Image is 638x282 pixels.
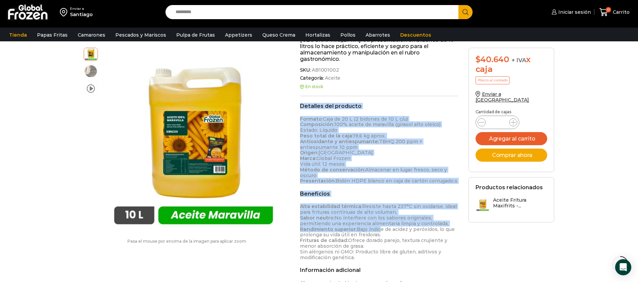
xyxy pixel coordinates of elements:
[300,103,458,109] h2: Detalles del producto
[615,259,631,275] div: Open Intercom Messenger
[476,76,510,84] p: Precio al contado
[60,6,70,18] img: address-field-icon.svg
[337,29,359,41] a: Pollos
[300,121,334,127] strong: Composición:
[6,29,30,41] a: Tienda
[300,116,458,184] p: Caja de 20 L (2 bidones de 10 L c/u) 100% aceite de maravilla (girasol alto oleico) Estado: Líqui...
[300,167,365,173] strong: Método de conservación:
[550,5,591,19] a: Iniciar sesión
[300,178,336,184] strong: Presentación:
[300,204,458,260] p: Resiste hasta 237°C sin oxidarse, ideal para frituras continuas de alto volumen. No interfiere co...
[300,191,458,197] h2: Beneficios
[84,65,98,78] span: aceite para freir
[259,29,299,41] a: Queso Crema
[311,67,339,73] span: AB1001002
[173,29,218,41] a: Pulpa de Frutas
[397,29,435,41] a: Descuentos
[476,149,548,162] button: Comprar ahora
[300,116,323,122] strong: Formato:
[476,110,548,114] p: Cantidad de cajas
[300,203,362,209] strong: Alta estabilidad térmica:
[476,54,481,64] span: $
[300,150,318,156] strong: Origen:
[476,132,548,145] button: Agregar al carrito
[598,4,631,20] a: 0 Carrito
[300,67,458,73] span: SKU:
[476,184,543,191] h2: Productos relacionados
[300,215,335,221] strong: Sabor neutro:
[300,267,458,273] h2: Información adicional
[302,29,334,41] a: Hortalizas
[300,226,357,232] strong: Rendimiento superior:
[557,9,591,15] span: Iniciar sesión
[84,239,290,244] p: Pasa el mouse por encima de la imagen para aplicar zoom
[512,57,526,64] span: + IVA
[70,11,93,18] div: Santiago
[476,197,548,212] a: Aceite Fritura Maxifrits -...
[611,9,630,15] span: Carrito
[112,29,170,41] a: Pescados y Mariscos
[606,7,611,12] span: 0
[84,47,98,61] span: aceite maravilla
[300,133,353,139] strong: Peso total de la caja:
[222,29,256,41] a: Appetizers
[300,237,348,243] strong: Frituras de calidad:
[493,197,548,209] h3: Aceite Fritura Maxifrits -...
[324,75,340,81] a: Aceite
[74,29,109,41] a: Camarones
[476,54,509,64] bdi: 40.640
[300,155,316,161] strong: Marca:
[476,55,548,74] div: x caja
[70,6,93,11] div: Enviar a
[300,75,458,81] span: Categoría:
[300,84,458,89] p: En stock
[458,5,473,19] button: Search button
[300,138,379,145] strong: Antioxidante y antiespumante:
[362,29,393,41] a: Abarrotes
[34,29,71,41] a: Papas Fritas
[491,118,504,127] input: Product quantity
[476,91,529,103] a: Enviar a [GEOGRAPHIC_DATA]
